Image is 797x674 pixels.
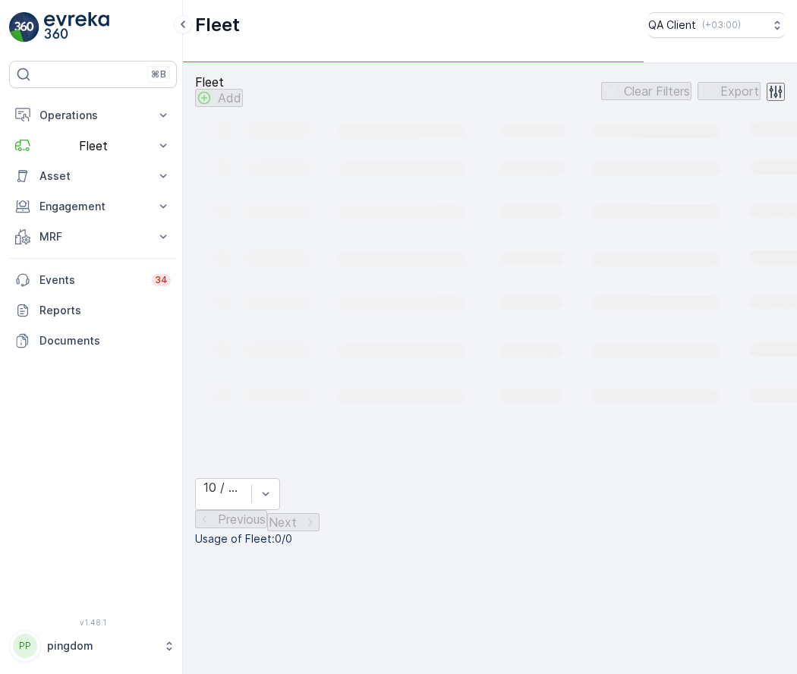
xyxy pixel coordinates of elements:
p: ⌘B [151,68,166,80]
p: Operations [39,108,146,123]
p: Export [720,84,759,98]
p: Events [39,272,143,288]
p: Reports [39,303,171,318]
p: pingdom [47,638,156,654]
a: Documents [9,326,177,356]
img: logo [9,12,39,43]
button: MRF [9,222,177,252]
a: Reports [9,295,177,326]
button: Clear Filters [601,82,691,100]
div: PP [13,634,37,658]
p: MRF [39,229,146,244]
button: Add [195,89,243,107]
button: Asset [9,161,177,191]
button: Operations [9,100,177,131]
div: 10 / Page [203,480,244,494]
p: Clear Filters [624,84,690,98]
p: Usage of Fleet : 0/0 [195,531,785,546]
button: Previous [195,510,267,528]
p: 34 [155,274,168,286]
img: logo_light-DOdMpM7g.png [44,12,109,43]
p: Fleet [195,75,243,89]
button: Engagement [9,191,177,222]
button: PPpingdom [9,630,177,662]
p: Asset [39,168,146,184]
a: Events34 [9,265,177,295]
p: Fleet [195,13,240,37]
button: Fleet [9,131,177,161]
button: Next [267,513,320,531]
button: QA Client(+03:00) [648,12,785,38]
p: Engagement [39,199,146,214]
button: Export [698,82,761,100]
p: Previous [218,512,266,526]
p: ( +03:00 ) [702,19,741,31]
p: QA Client [648,17,696,33]
p: Next [269,515,297,529]
p: Add [218,91,241,105]
p: Fleet [39,139,146,153]
p: Documents [39,333,171,348]
span: v 1.48.1 [9,618,177,627]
